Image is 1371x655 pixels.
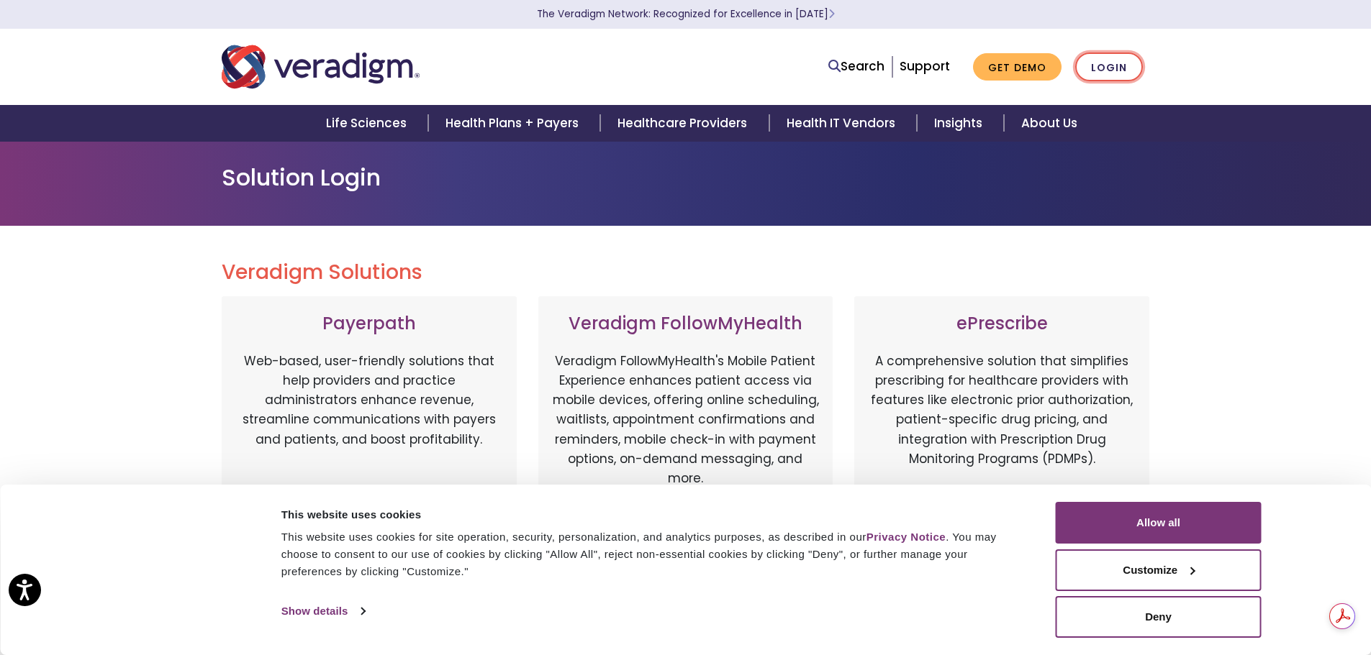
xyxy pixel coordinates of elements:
h2: Veradigm Solutions [222,260,1150,285]
a: Insights [917,105,1004,142]
span: Learn More [828,7,835,21]
a: Life Sciences [309,105,428,142]
h3: Veradigm FollowMyHealth [553,313,819,334]
a: Support [900,58,950,75]
button: Deny [1056,596,1262,638]
a: Show details [281,600,365,622]
div: This website uses cookies for site operation, security, personalization, and analytics purposes, ... [281,528,1023,580]
button: Allow all [1056,502,1262,544]
p: Web-based, user-friendly solutions that help providers and practice administrators enhance revenu... [236,352,502,503]
h3: Payerpath [236,313,502,334]
button: Customize [1056,549,1262,591]
a: Healthcare Providers [600,105,769,142]
h1: Solution Login [222,164,1150,191]
div: This website uses cookies [281,506,1023,523]
p: A comprehensive solution that simplifies prescribing for healthcare providers with features like ... [869,352,1135,503]
a: Get Demo [973,53,1062,81]
a: About Us [1004,105,1095,142]
h3: ePrescribe [869,313,1135,334]
img: Veradigm logo [222,43,420,91]
a: Login [1075,52,1143,82]
a: Health IT Vendors [769,105,917,142]
a: Privacy Notice [867,531,946,543]
p: Veradigm FollowMyHealth's Mobile Patient Experience enhances patient access via mobile devices, o... [553,352,819,488]
a: The Veradigm Network: Recognized for Excellence in [DATE]Learn More [537,7,835,21]
a: Health Plans + Payers [428,105,600,142]
a: Search [828,57,884,76]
